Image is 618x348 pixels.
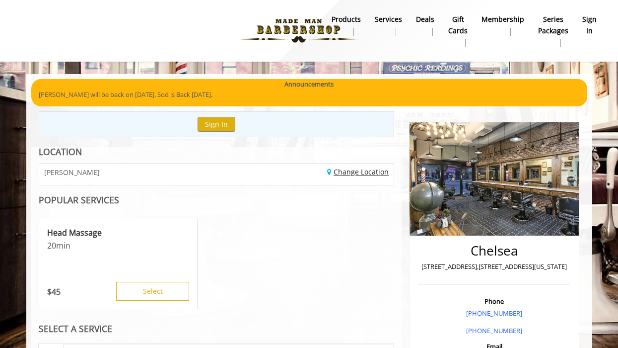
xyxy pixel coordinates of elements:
b: POPULAR SERVICES [39,194,119,206]
img: Made Man Barbershop logo [230,3,367,58]
b: sign in [582,14,597,36]
b: LOCATION [39,146,82,158]
a: MembershipMembership [475,12,531,38]
a: ServicesServices [368,12,409,38]
a: Gift cardsgift cards [441,12,475,49]
p: 45 [47,286,61,297]
a: Change Location [327,167,389,176]
b: Announcements [284,79,334,89]
b: products [332,14,361,25]
p: [STREET_ADDRESS],[STREET_ADDRESS][US_STATE] [420,261,568,272]
b: Deals [416,14,434,25]
a: Productsproducts [325,12,368,38]
b: gift cards [448,14,468,36]
b: Series packages [538,14,568,36]
a: [PHONE_NUMBER] [466,326,522,335]
h2: Chelsea [420,244,568,258]
span: $ [47,286,52,297]
p: 20 [47,240,189,251]
b: Services [375,14,402,25]
div: SELECT A SERVICE [39,324,395,334]
p: Head Massage [47,227,189,238]
a: DealsDeals [409,12,441,38]
span: [PERSON_NAME] [44,169,100,176]
b: Membership [481,14,524,25]
button: Select [116,282,189,301]
a: sign insign in [575,12,604,38]
button: Sign In [198,117,235,131]
p: [PERSON_NAME] will be back on [DATE]. Sod is Back [DATE]. [39,89,580,100]
span: min [56,240,70,251]
h3: Phone [420,298,568,305]
a: [PHONE_NUMBER] [466,309,522,318]
a: Series packagesSeries packages [531,12,575,49]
